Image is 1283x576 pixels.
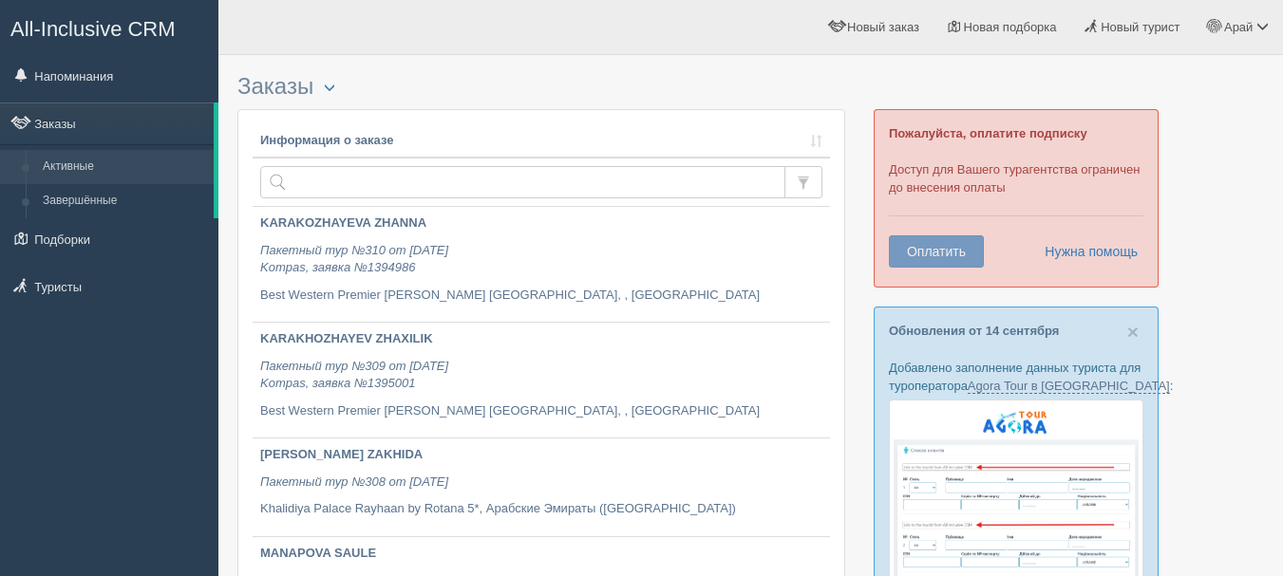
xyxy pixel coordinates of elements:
i: Пакетный тур №310 от [DATE] Kompas, заявка №1394986 [260,243,448,275]
p: Добавлено заполнение данных туриста для туроператора : [889,359,1143,395]
button: Close [1127,322,1139,342]
input: Поиск по номеру заказа, ФИО или паспорту туриста [260,166,785,198]
b: [PERSON_NAME] ZAKHIDA [260,447,423,461]
a: Завершённые [34,184,214,218]
p: Khalidiya Palace Rayhaan by Rotana 5*, Арабские Эмираты ([GEOGRAPHIC_DATA]) [260,500,822,518]
a: [PERSON_NAME] ZAKHIDA Пакетный тур №308 от [DATE] Khalidiya Palace Rayhaan by Rotana 5*, Арабские... [253,438,830,536]
div: Доступ для Вашего турагентства ограничен до внесения оплаты [874,109,1159,288]
span: × [1127,321,1139,343]
button: Оплатить [889,235,984,268]
a: KARAKOZHAYEVA ZHANNA Пакетный тур №310 от [DATE]Kompas, заявка №1394986 Best Western Premier [PER... [253,207,830,322]
span: Новая подборка [964,20,1057,34]
b: KARAKOZHAYEVA ZHANNA [260,215,426,230]
b: Пожалуйста, оплатите подписку [889,126,1087,140]
a: Активные [34,150,214,184]
i: Пакетный тур №309 от [DATE] Kompas, заявка №1395001 [260,359,448,391]
span: Арай [1224,20,1253,34]
span: Новый заказ [847,20,919,34]
b: MANAPOVA SAULE [260,546,376,560]
b: KARAKHOZHAYEV ZHAXILIK [260,331,433,345]
i: Пакетный тур №308 от [DATE] [260,474,448,489]
a: All-Inclusive CRM [1,1,217,53]
p: Best Western Premier [PERSON_NAME] [GEOGRAPHIC_DATA], , [GEOGRAPHIC_DATA] [260,402,822,420]
a: Обновления от 14 сентября [889,324,1059,338]
a: Agora Tour в [GEOGRAPHIC_DATA] [968,379,1170,394]
h3: Заказы [237,74,845,100]
a: Нужна помощь [1032,235,1139,268]
p: Best Western Premier [PERSON_NAME] [GEOGRAPHIC_DATA], , [GEOGRAPHIC_DATA] [260,287,822,305]
a: Информация о заказе [260,132,822,150]
span: All-Inclusive CRM [10,17,176,41]
span: Новый турист [1101,20,1179,34]
a: KARAKHOZHAYEV ZHAXILIK Пакетный тур №309 от [DATE]Kompas, заявка №1395001 Best Western Premier [P... [253,323,830,437]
